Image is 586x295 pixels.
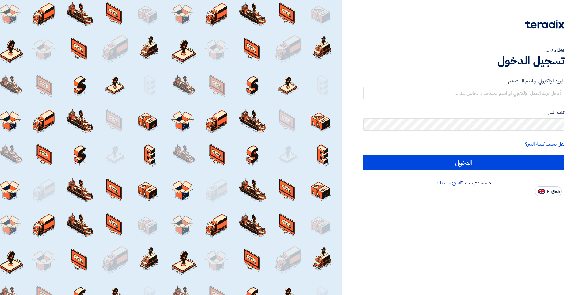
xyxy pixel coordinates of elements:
img: Teradix logo [525,20,564,29]
h1: تسجيل الدخول [363,54,564,67]
input: الدخول [363,155,564,170]
div: أهلا بك ... [363,47,564,54]
a: هل نسيت كلمة السر؟ [525,140,564,148]
div: مستخدم جديد؟ [363,179,564,186]
a: أنشئ حسابك [437,179,461,186]
span: English [547,190,560,194]
input: أدخل بريد العمل الإلكتروني او اسم المستخدم الخاص بك ... [363,87,564,99]
img: en-US.png [538,189,545,194]
label: البريد الإلكتروني او اسم المستخدم [363,78,564,85]
label: كلمة السر [363,109,564,116]
button: English [535,186,562,196]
